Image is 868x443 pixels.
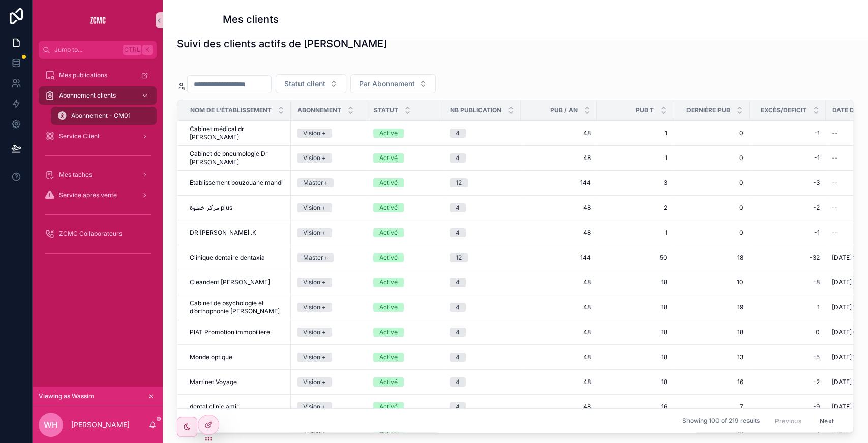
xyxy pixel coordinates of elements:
span: Pub T [636,106,654,114]
a: -32 [756,254,820,262]
a: Mes publications [39,66,157,84]
a: Activé [373,402,437,412]
a: Activé [373,278,437,287]
div: 4 [456,303,460,312]
a: 18 [679,328,743,336]
a: 4 [450,278,515,287]
span: Service après vente [59,191,117,199]
span: 48 [527,204,591,212]
a: Vision + [297,153,361,163]
span: 48 [527,353,591,361]
a: Vision + [297,377,361,387]
a: 4 [450,402,515,412]
span: Statut client [284,79,325,89]
span: Abonnement [297,106,341,114]
a: 1 [603,129,667,137]
a: Vision + [297,228,361,237]
span: 48 [527,328,591,336]
a: Vision + [297,303,361,312]
a: 19 [679,303,743,311]
span: Martinet Voyage [190,378,237,386]
a: 18 [603,328,667,336]
span: Excès/Deficit [761,106,806,114]
button: Next [813,413,841,428]
span: Nb publication [450,106,501,114]
a: 16 [603,403,667,411]
div: 4 [456,129,460,138]
span: Viewing as Wassim [39,392,94,400]
span: -2 [756,378,820,386]
span: Cleandent [PERSON_NAME] [190,278,270,287]
a: 4 [450,353,515,362]
div: Activé [379,303,398,312]
span: 48 [527,403,591,411]
span: 48 [527,154,591,162]
span: -5 [756,353,820,361]
a: 13 [679,353,743,361]
a: PIAT Promotion immobilière [190,328,285,336]
span: 3 [603,179,667,187]
span: 10 [679,278,743,287]
div: Vision + [303,402,326,412]
span: -1 [756,129,820,137]
div: Activé [379,377,398,387]
a: 18 [603,353,667,361]
span: Par Abonnement [359,79,415,89]
a: 48 [527,278,591,287]
a: 4 [450,129,515,138]
div: Vision + [303,278,326,287]
a: Vision + [297,203,361,212]
a: Activé [373,353,437,362]
div: Master+ [303,178,327,187]
span: 50 [603,254,667,262]
div: Activé [379,253,398,262]
a: Vision + [297,353,361,362]
span: 48 [527,229,591,237]
div: Activé [379,278,398,287]
a: 12 [450,178,515,187]
span: Service Client [59,132,100,140]
a: Service après vente [39,186,157,204]
a: مركز خطوة plus [190,204,285,212]
div: Vision + [303,377,326,387]
span: Mes taches [59,171,92,179]
a: Cabinet médical dr [PERSON_NAME] [190,125,285,141]
span: -- [832,154,838,162]
a: -1 [756,229,820,237]
a: 18 [603,278,667,287]
div: 4 [456,153,460,163]
a: 0 [679,229,743,237]
a: 2 [603,204,667,212]
span: Abonnement - CM01 [71,112,131,120]
a: 1 [603,154,667,162]
span: 0 [679,204,743,212]
span: 18 [603,378,667,386]
div: 4 [456,203,460,212]
div: Activé [379,203,398,212]
a: -8 [756,278,820,287]
a: Vision + [297,328,361,337]
a: 144 [527,179,591,187]
div: Vision + [303,153,326,163]
a: 4 [450,328,515,337]
a: Activé [373,203,437,212]
span: Cabinet de psychologie et d’orthophonie [PERSON_NAME] [190,299,285,315]
a: Activé [373,328,437,337]
div: 4 [456,278,460,287]
a: Vision + [297,129,361,138]
a: Cleandent [PERSON_NAME] [190,278,285,287]
a: 4 [450,203,515,212]
a: Service Client [39,127,157,145]
img: App logo [89,12,106,28]
div: Activé [379,153,398,163]
a: 12 [450,253,515,262]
